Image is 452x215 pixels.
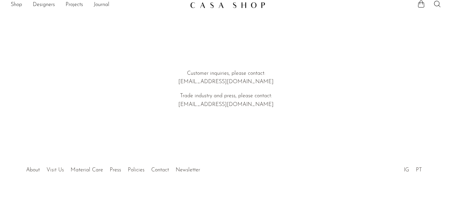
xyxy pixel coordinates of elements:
[130,69,322,87] p: Customer inquiries, please contact: [EMAIL_ADDRESS][DOMAIN_NAME]
[110,167,121,173] a: Press
[33,1,55,9] a: Designers
[151,167,169,173] a: Contact
[66,1,83,9] a: Projects
[128,167,145,173] a: Policies
[11,1,22,9] a: Shop
[404,167,409,173] a: IG
[130,92,322,109] p: Trade industry and press, please contact: [EMAIL_ADDRESS][DOMAIN_NAME]
[47,167,64,173] a: Visit Us
[416,167,422,173] a: PT
[400,162,425,175] ul: Social Medias
[26,167,40,173] a: About
[94,1,109,9] a: Journal
[23,162,203,175] ul: Quick links
[71,167,103,173] a: Material Care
